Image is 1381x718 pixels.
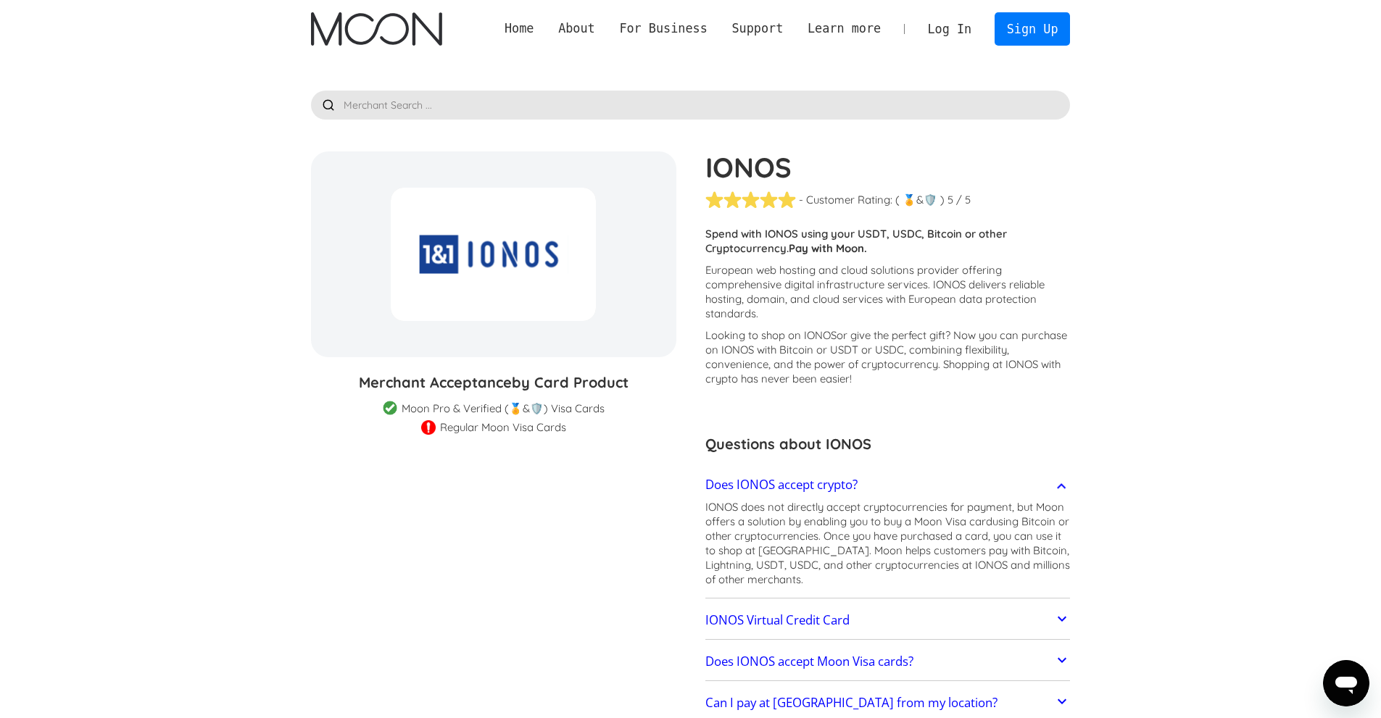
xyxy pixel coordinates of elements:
span: or give the perfect gift [837,328,945,342]
div: About [546,20,607,38]
div: For Business [619,20,707,38]
p: European web hosting and cloud solutions provider offering comprehensive digital infrastructure s... [705,263,1071,321]
div: / 5 [956,193,971,207]
div: ) [940,193,945,207]
h3: Merchant Acceptance [311,372,676,393]
div: Support [720,20,795,38]
h2: Does IONOS accept Moon Visa cards? [705,654,913,669]
p: Looking to shop on IONOS ? Now you can purchase on IONOS with Bitcoin or USDT or USDC, combining ... [705,328,1071,386]
a: Does IONOS accept Moon Visa cards? [705,646,1071,677]
a: Sign Up [995,12,1070,45]
iframe: Button to launch messaging window [1323,660,1369,706]
div: 5 [947,193,953,207]
div: Support [731,20,783,38]
strong: Pay with Moon. [789,241,867,255]
div: - Customer Rating: [799,193,892,207]
a: Home [492,20,546,38]
div: About [558,20,595,38]
div: Regular Moon Visa Cards [440,420,566,435]
p: Spend with IONOS using your USDT, USDC, Bitcoin or other Cryptocurrency. [705,227,1071,256]
img: Moon Logo [311,12,442,46]
div: Learn more [808,20,881,38]
a: home [311,12,442,46]
h3: Questions about IONOS [705,433,1071,455]
div: ( [895,193,900,207]
div: Moon Pro & Verified (🏅&🛡️) Visa Cards [402,401,605,416]
input: Merchant Search ... [311,91,1071,120]
h2: Does IONOS accept crypto? [705,477,858,492]
h1: IONOS [705,151,1071,183]
a: IONOS Virtual Credit Card [705,605,1071,635]
p: IONOS does not directly accept cryptocurrencies for payment, but Moon offers a solution by enabli... [705,500,1071,587]
div: 🏅&🛡️ [903,193,937,207]
h2: Can I pay at [GEOGRAPHIC_DATA] from my location? [705,696,998,710]
a: Does IONOS accept crypto? [705,469,1071,500]
span: by Card Product [512,373,629,391]
div: Learn more [795,20,893,38]
div: For Business [607,20,720,38]
h2: IONOS Virtual Credit Card [705,613,850,627]
a: Log In [916,13,984,45]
